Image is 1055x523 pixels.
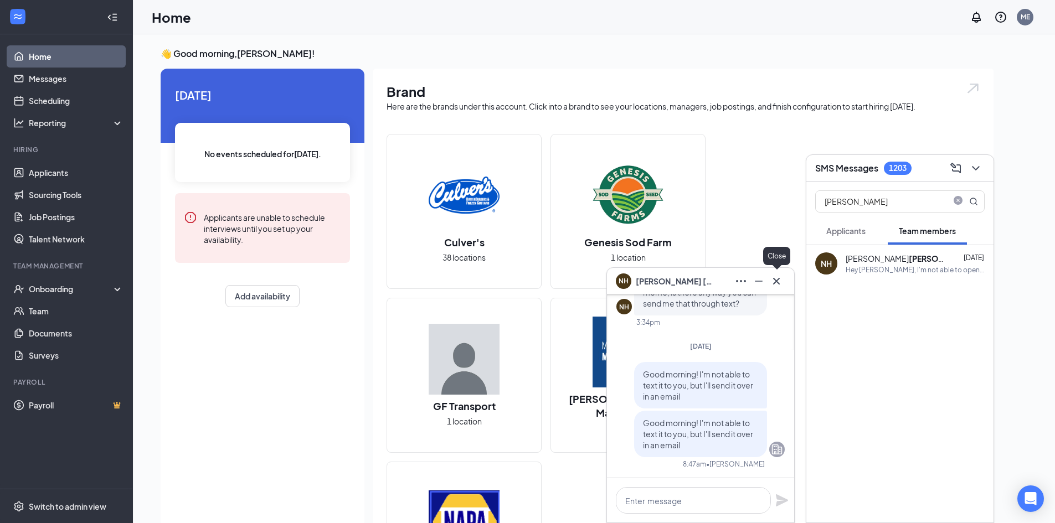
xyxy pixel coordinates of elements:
div: Payroll [13,377,121,387]
span: Team members [899,226,956,236]
h2: Genesis Sod Farm [573,235,683,249]
span: 38 locations [442,251,486,263]
div: 8:47am [683,459,706,469]
svg: ComposeMessage [949,162,963,175]
a: Applicants [29,162,123,184]
span: 1 location [447,415,482,427]
span: Good morning! I'm not able to text it to you, but I'll send it over in an email [643,418,753,450]
svg: Company [770,443,784,456]
div: [PERSON_NAME] [846,253,945,264]
a: PayrollCrown [29,394,123,416]
h3: SMS Messages [815,162,878,174]
img: Genesis Sod Farm [593,160,663,231]
span: Applicants [826,226,866,236]
span: [PERSON_NAME] [PERSON_NAME] [636,275,713,287]
button: ChevronDown [967,159,985,177]
div: Applicants are unable to schedule interviews until you set up your availability. [204,211,341,245]
div: Close [763,247,790,265]
span: [DATE] [964,253,984,262]
div: Hey [PERSON_NAME], I'm not able to open the PTO rollout memo, is there anyway you can send me tha... [846,265,985,275]
svg: ChevronDown [969,162,982,175]
a: Messages [29,68,123,90]
button: Add availability [225,285,300,307]
button: Ellipses [732,272,750,290]
div: NH [821,258,832,269]
div: Team Management [13,261,121,271]
div: Open Intercom Messenger [1017,485,1044,512]
div: Hiring [13,145,121,154]
svg: Collapse [107,12,118,23]
svg: Cross [770,275,783,288]
svg: Ellipses [734,275,748,288]
svg: Analysis [13,117,24,128]
span: • [PERSON_NAME] [706,459,765,469]
a: Surveys [29,344,123,366]
svg: Minimize [752,275,765,288]
div: 3:34pm [636,318,660,327]
span: 1 location [611,251,646,263]
div: Here are the brands under this account. Click into a brand to see your locations, managers, job p... [387,101,980,112]
span: [DATE] [690,342,712,350]
a: Scheduling [29,90,123,112]
div: NH [619,302,629,312]
div: 1203 [889,163,907,173]
a: Team [29,300,123,322]
div: ME [1021,12,1030,22]
span: close-circle [951,196,965,205]
a: Home [29,45,123,68]
input: Search team member [816,191,947,212]
h2: Culver's [433,235,496,249]
img: Culver's [429,160,500,231]
button: Cross [768,272,785,290]
svg: Error [184,211,197,224]
div: Switch to admin view [29,501,106,512]
a: Job Postings [29,206,123,228]
h2: GF Transport [422,399,507,413]
svg: UserCheck [13,283,24,294]
a: Sourcing Tools [29,184,123,206]
a: Talent Network [29,228,123,250]
div: Reporting [29,117,124,128]
a: Documents [29,322,123,344]
button: Minimize [750,272,768,290]
svg: Plane [775,494,789,507]
b: [PERSON_NAME] [909,253,975,263]
h1: Brand [387,82,980,101]
svg: WorkstreamLogo [12,11,23,22]
img: GF Transport [429,324,500,395]
img: Meyer Foods Management [593,317,663,387]
svg: MagnifyingGlass [969,197,978,206]
h1: Home [152,8,191,27]
svg: Notifications [970,11,983,24]
button: ComposeMessage [947,159,965,177]
svg: QuestionInfo [994,11,1007,24]
img: open.6027fd2a22e1237b5b06.svg [966,82,980,95]
span: Good morning! I'm not able to text it to you, but I'll send it over in an email [643,369,753,401]
span: [DATE] [175,86,350,103]
span: close-circle [951,196,965,207]
span: No events scheduled for [DATE] . [204,148,321,160]
h3: 👋 Good morning, [PERSON_NAME] ! [161,48,994,60]
div: Onboarding [29,283,114,294]
h2: [PERSON_NAME] Foods Management [551,392,705,420]
svg: Settings [13,501,24,512]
